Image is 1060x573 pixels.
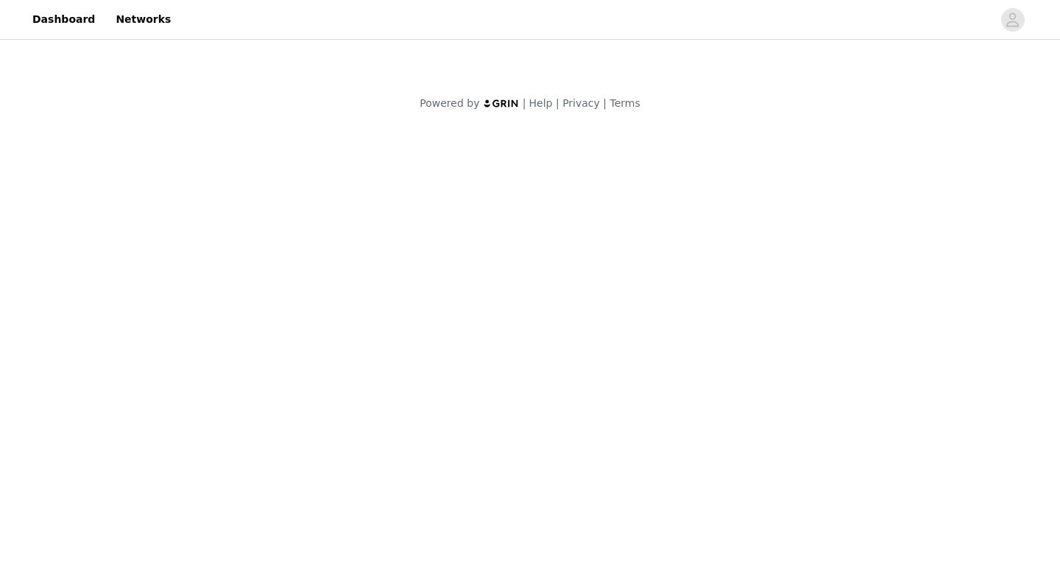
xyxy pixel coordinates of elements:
span: | [603,97,607,109]
div: avatar [1006,8,1020,32]
span: | [556,97,559,109]
a: Privacy [562,97,600,109]
a: Terms [609,97,640,109]
img: logo [483,99,520,108]
span: Powered by [420,97,479,109]
a: Dashboard [24,3,104,36]
span: | [523,97,526,109]
a: Help [529,97,553,109]
a: Networks [107,3,180,36]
